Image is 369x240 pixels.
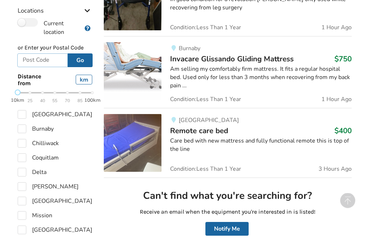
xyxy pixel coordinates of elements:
[40,97,45,105] span: 40
[18,44,93,52] p: or Enter your Postal Code
[68,54,93,67] button: Go
[18,197,92,206] label: [GEOGRAPHIC_DATA]
[18,110,92,119] label: [GEOGRAPHIC_DATA]
[110,208,346,217] p: Receive an email when the equipment you're interested in is listed!
[84,97,101,104] strong: 100km
[170,25,241,31] span: Condition: Less Than 1 Year
[319,166,352,172] span: 3 Hours Ago
[179,117,239,125] span: [GEOGRAPHIC_DATA]
[170,126,228,136] span: Remote care bed
[27,97,32,105] span: 25
[18,226,92,235] label: [GEOGRAPHIC_DATA]
[104,114,161,172] img: bedroom equipment-remote care bed
[205,222,249,236] button: Notify Me
[170,65,351,90] div: Am selling my comfortably firm mattress. It fits a regular hospital bed. Used only for less than ...
[321,97,352,102] span: 1 Hour Ago
[18,154,59,162] label: Coquitlam
[52,97,57,105] span: 55
[17,54,68,67] input: Post Code
[18,18,81,36] label: Current location
[18,183,79,191] label: [PERSON_NAME]
[334,54,352,64] h3: $750
[170,166,241,172] span: Condition: Less Than 1 Year
[104,43,161,100] img: bedroom equipment-invacare glissando gliding mattress
[18,211,52,220] label: Mission
[104,108,351,178] a: bedroom equipment-remote care bed [GEOGRAPHIC_DATA]Remote care bed$400Care bed with new mattress ...
[321,25,352,31] span: 1 Hour Ago
[170,97,241,102] span: Condition: Less Than 1 Year
[18,125,54,134] label: Burnaby
[334,126,352,136] h3: $400
[77,97,83,105] span: 85
[18,73,55,87] span: Distance from
[179,45,200,53] span: Burnaby
[18,139,59,148] label: Chilliwack
[110,190,346,202] h2: Can't find what you're searching for?
[170,137,351,154] div: Care bed with new mattress and fully functional remote this is top of the line
[65,97,70,105] span: 70
[11,97,24,104] strong: 10km
[18,168,46,177] label: Delta
[170,54,294,64] span: Invacare Glissando Gliding Mattress
[104,36,351,108] a: bedroom equipment-invacare glissando gliding mattressBurnabyInvacare Glissando Gliding Mattress$7...
[76,75,92,85] div: km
